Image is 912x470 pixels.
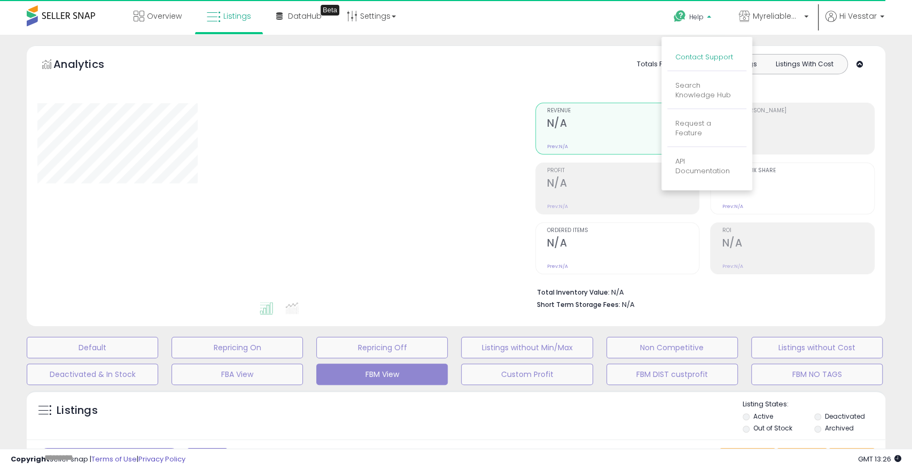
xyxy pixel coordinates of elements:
[547,117,699,132] h2: N/A
[722,168,874,174] span: Avg. Buybox Share
[537,285,867,298] li: N/A
[27,337,158,358] button: Default
[722,228,874,234] span: ROI
[722,177,874,191] h2: N/A
[673,10,687,23] i: Get Help
[316,364,448,385] button: FBM View
[722,263,743,269] small: Prev: N/A
[223,11,251,21] span: Listings
[751,364,883,385] button: FBM NO TAGS
[316,337,448,358] button: Repricing Off
[547,228,699,234] span: Ordered Items
[172,364,303,385] button: FBA View
[172,337,303,358] button: Repricing On
[622,299,635,310] span: N/A
[675,156,730,176] a: API Documentation
[461,364,593,385] button: Custom Profit
[665,2,722,35] a: Help
[722,237,874,251] h2: N/A
[606,337,738,358] button: Non Competitive
[547,177,699,191] h2: N/A
[547,168,699,174] span: Profit
[53,57,125,74] h5: Analytics
[547,108,699,114] span: Revenue
[11,454,185,465] div: seller snap | |
[147,11,182,21] span: Overview
[675,118,711,138] a: Request a Feature
[461,337,593,358] button: Listings without Min/Max
[547,263,568,269] small: Prev: N/A
[722,108,874,114] span: Profit [PERSON_NAME]
[321,5,339,16] div: Tooltip anchor
[27,364,158,385] button: Deactivated & In Stock
[606,364,738,385] button: FBM DIST custprofit
[675,52,733,62] a: Contact Support
[825,11,884,35] a: Hi Vesstar
[537,288,610,297] b: Total Inventory Value:
[11,454,50,464] strong: Copyright
[547,143,568,150] small: Prev: N/A
[722,203,743,210] small: Prev: N/A
[547,237,699,251] h2: N/A
[637,59,679,70] div: Totals For
[839,11,877,21] span: Hi Vesstar
[751,337,883,358] button: Listings without Cost
[753,11,801,21] span: Myreliablemart
[288,11,322,21] span: DataHub
[675,80,731,101] a: Search Knowledge Hub
[547,203,568,210] small: Prev: N/A
[689,12,704,21] span: Help
[722,117,874,132] h2: N/A
[537,300,620,309] b: Short Term Storage Fees:
[765,57,844,71] button: Listings With Cost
